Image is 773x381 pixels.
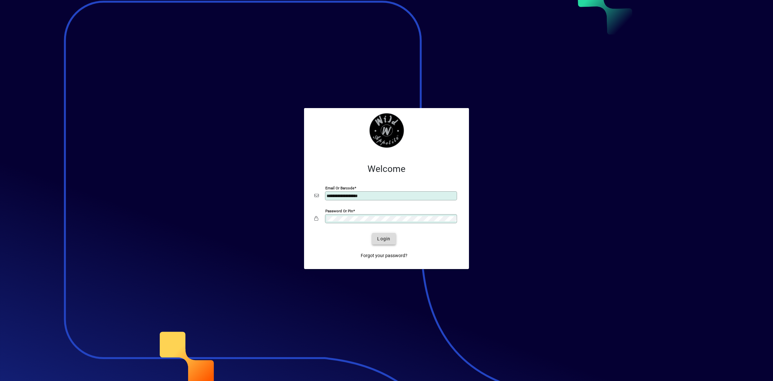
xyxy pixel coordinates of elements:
mat-label: Password or Pin [325,209,353,213]
span: Forgot your password? [361,252,407,259]
button: Login [372,233,396,245]
h2: Welcome [314,164,459,175]
mat-label: Email or Barcode [325,186,354,190]
a: Forgot your password? [358,250,410,261]
span: Login [377,236,390,242]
